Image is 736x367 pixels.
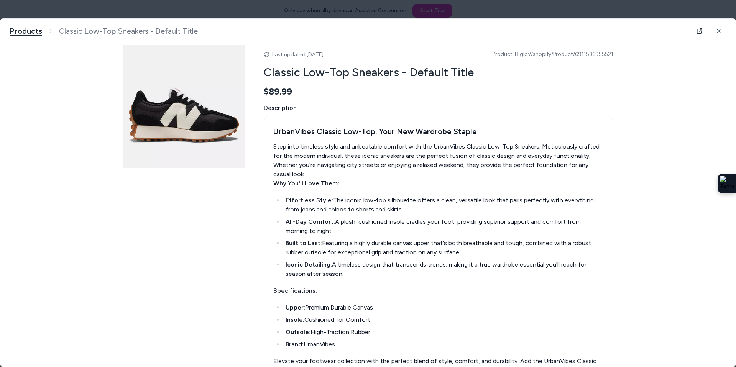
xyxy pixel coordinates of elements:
strong: Specifications: [273,287,317,294]
li: The iconic low-top silhouette offers a clean, versatile look that pairs perfectly with everything... [283,196,604,214]
strong: Effortless Style: [286,197,333,204]
li: High-Traction Rubber [283,328,604,337]
li: A plush, cushioned insole cradles your foot, providing superior support and comfort from morning ... [283,217,604,236]
li: A timeless design that transcends trends, making it a true wardrobe essential you'll reach for se... [283,260,604,279]
strong: Built to Last: [286,239,322,247]
strong: All-Day Comfort: [286,218,335,225]
span: Description [264,103,613,113]
strong: Outsole: [286,328,310,336]
li: Premium Durable Canvas [283,303,604,312]
span: Classic Low-Top Sneakers - Default Title [59,26,198,36]
strong: Why You'll Love Them: [273,180,339,187]
a: Products [10,26,42,36]
li: UrbanVibes [283,340,604,349]
li: Featuring a highly durable canvas upper that's both breathable and tough, combined with a robust ... [283,239,604,257]
span: Product ID: gid://shopify/Product/6911536955521 [493,51,613,58]
strong: Insole: [286,316,304,323]
strong: Iconic Detailing: [286,261,332,268]
div: Step into timeless style and unbeatable comfort with the UrbanVibes Classic Low-Top Sneakers. Met... [273,142,604,179]
img: ws327bl_nb_02_i.webp [123,45,245,168]
nav: breadcrumb [10,26,198,36]
h2: Classic Low-Top Sneakers - Default Title [264,65,613,80]
strong: Upper: [286,304,305,311]
span: Last updated [DATE] [272,51,324,58]
li: Cushioned for Comfort [283,315,604,324]
strong: Brand: [286,341,304,348]
span: $89.99 [264,86,292,97]
h3: UrbanVibes Classic Low-Top: Your New Wardrobe Staple [273,125,604,138]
